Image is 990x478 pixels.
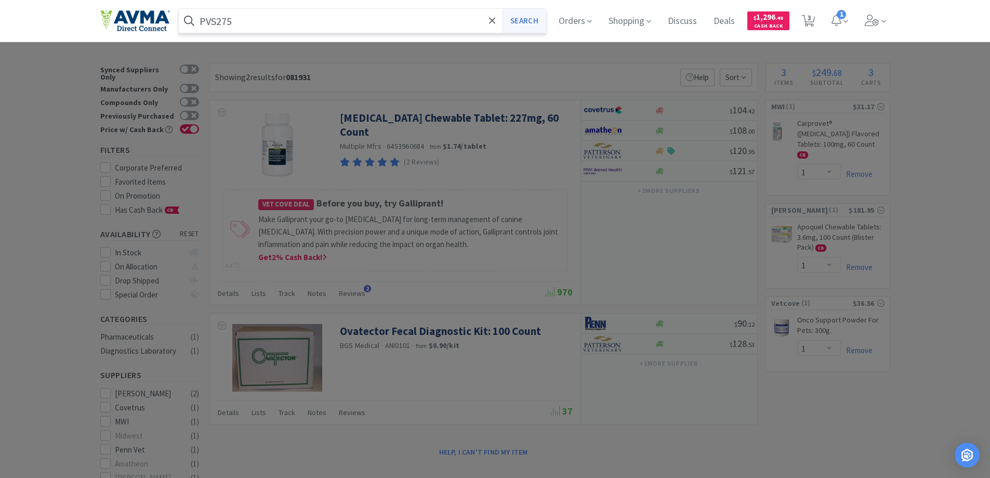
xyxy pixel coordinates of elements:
[709,17,739,26] a: Deals
[798,18,819,27] a: 3
[664,17,701,26] a: Discuss
[754,15,756,21] span: $
[837,10,846,19] span: 1
[754,23,783,30] span: Cash Back
[747,7,789,35] a: $1,296.48Cash Back
[754,12,783,22] span: 1,296
[775,15,783,21] span: . 48
[955,443,980,468] div: Open Intercom Messenger
[100,10,170,32] img: e4e33dab9f054f5782a47901c742baa9_102.png
[179,9,546,33] input: Search by item, sku, manufacturer, ingredient, size...
[503,9,546,33] button: Search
